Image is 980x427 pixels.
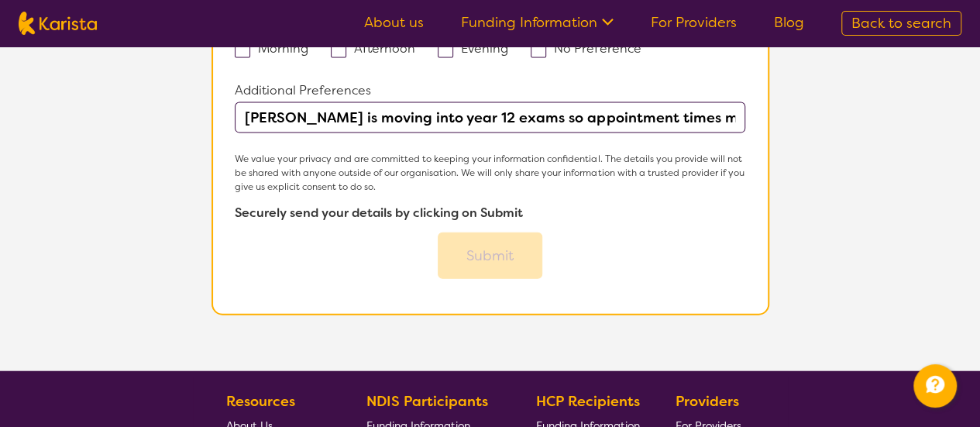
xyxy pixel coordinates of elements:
[235,102,744,133] input: Please type here any additional preferences
[851,14,951,33] span: Back to search
[235,79,744,102] p: Additional Preferences
[913,364,957,408] button: Channel Menu
[235,205,523,221] b: Securely send your details by clicking on Submit
[19,12,97,35] img: Karista logo
[235,152,744,194] p: We value your privacy and are committed to keeping your information confidential. The details you...
[774,13,804,32] a: Blog
[535,392,639,411] b: HCP Recipients
[235,40,318,57] label: Morning
[841,11,961,36] a: Back to search
[331,40,425,57] label: Afternoon
[366,392,488,411] b: NDIS Participants
[364,13,424,32] a: About us
[461,13,614,32] a: Funding Information
[438,40,518,57] label: Evening
[676,392,739,411] b: Providers
[226,392,295,411] b: Resources
[651,13,737,32] a: For Providers
[531,40,651,57] label: No Preference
